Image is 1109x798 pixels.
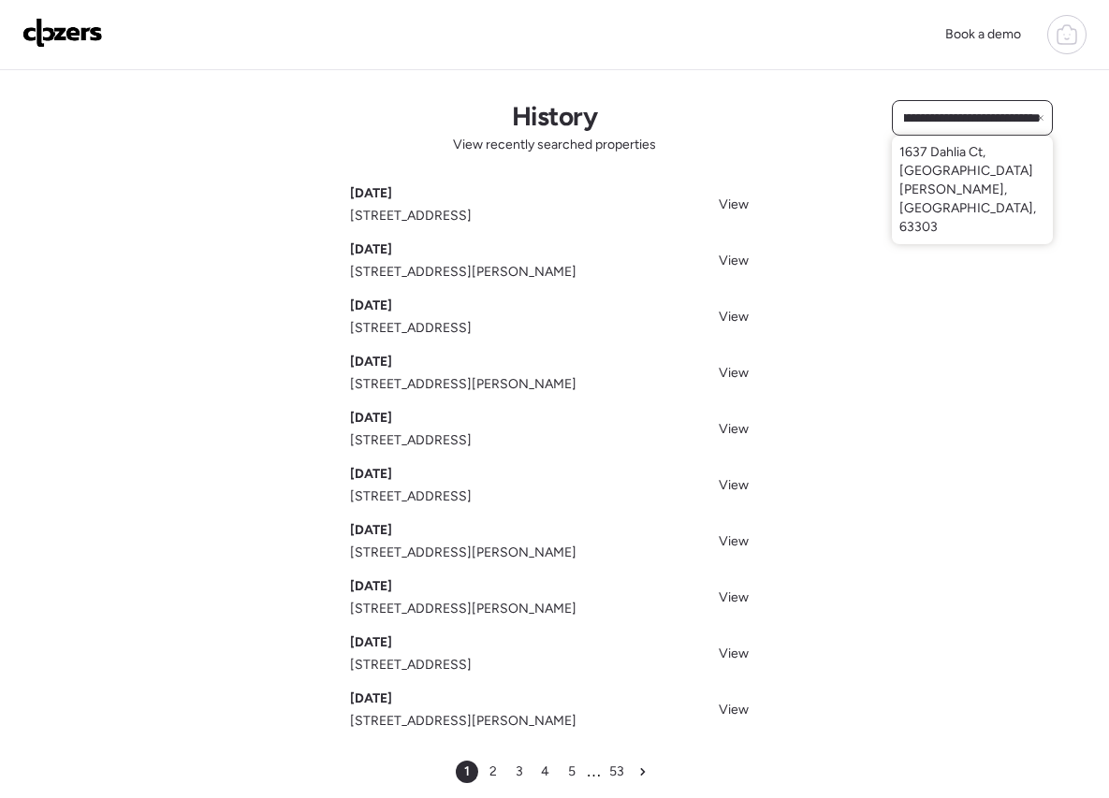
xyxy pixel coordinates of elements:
span: [DATE] [350,689,392,708]
span: View [719,477,749,493]
span: View recently searched properties [453,136,656,154]
span: [STREET_ADDRESS][PERSON_NAME] [350,600,576,618]
span: [STREET_ADDRESS][PERSON_NAME] [350,263,576,282]
span: View [719,702,749,718]
span: 3 [516,762,523,781]
a: View [708,695,760,722]
span: [DATE] [350,297,392,315]
span: [DATE] [350,353,392,371]
span: 2 [489,762,497,781]
span: View [719,421,749,437]
span: 1 [464,762,470,781]
span: [DATE] [350,521,392,540]
a: View [708,583,760,610]
a: View [708,414,760,442]
span: [DATE] [350,409,392,428]
span: View [719,589,749,605]
a: View [708,527,760,554]
span: 53 [609,762,624,781]
span: [DATE] [350,240,392,259]
a: View [708,639,760,666]
span: [STREET_ADDRESS][PERSON_NAME] [350,544,576,562]
span: View [719,309,749,325]
a: View [708,358,760,385]
a: View [708,471,760,498]
span: Book a demo [945,26,1021,42]
span: [DATE] [350,633,392,652]
h1: History [512,100,597,132]
a: View [708,190,760,217]
span: 1637 Dahlia Ct, [GEOGRAPHIC_DATA][PERSON_NAME], [GEOGRAPHIC_DATA], 63303 [899,143,1045,237]
a: View [708,302,760,329]
span: [STREET_ADDRESS] [350,319,472,338]
span: [STREET_ADDRESS][PERSON_NAME] [350,712,576,731]
span: View [719,365,749,381]
span: [STREET_ADDRESS] [350,487,472,506]
span: View [719,646,749,661]
span: [DATE] [350,184,392,203]
span: 5 [568,762,576,781]
span: [DATE] [350,577,392,596]
span: [STREET_ADDRESS] [350,207,472,225]
img: Logo [22,18,103,48]
span: View [719,253,749,268]
span: View [719,196,749,212]
span: … [587,763,602,780]
span: 4 [541,762,549,781]
span: [STREET_ADDRESS][PERSON_NAME] [350,375,576,394]
span: [STREET_ADDRESS] [350,656,472,675]
span: [DATE] [350,465,392,484]
a: View [708,246,760,273]
span: View [719,533,749,549]
span: [STREET_ADDRESS] [350,431,472,450]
